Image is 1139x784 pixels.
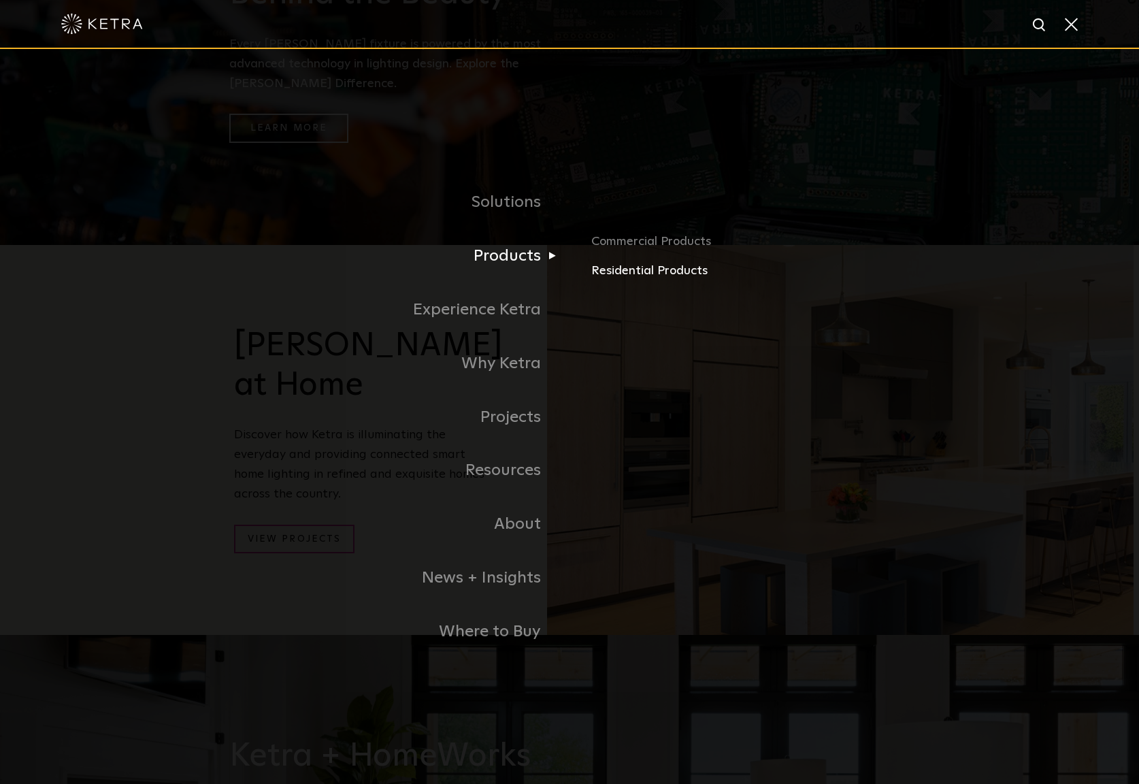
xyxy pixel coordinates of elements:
[229,605,569,659] a: Where to Buy
[1031,17,1049,34] img: search icon
[229,337,569,391] a: Why Ketra
[229,229,569,283] a: Products
[61,14,143,34] img: ketra-logo-2019-white
[591,231,910,261] a: Commercial Products
[229,176,569,229] a: Solutions
[229,176,910,658] div: Navigation Menu
[229,497,569,551] a: About
[591,261,910,281] a: Residential Products
[229,444,569,497] a: Resources
[229,551,569,605] a: News + Insights
[229,391,569,444] a: Projects
[229,283,569,337] a: Experience Ketra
